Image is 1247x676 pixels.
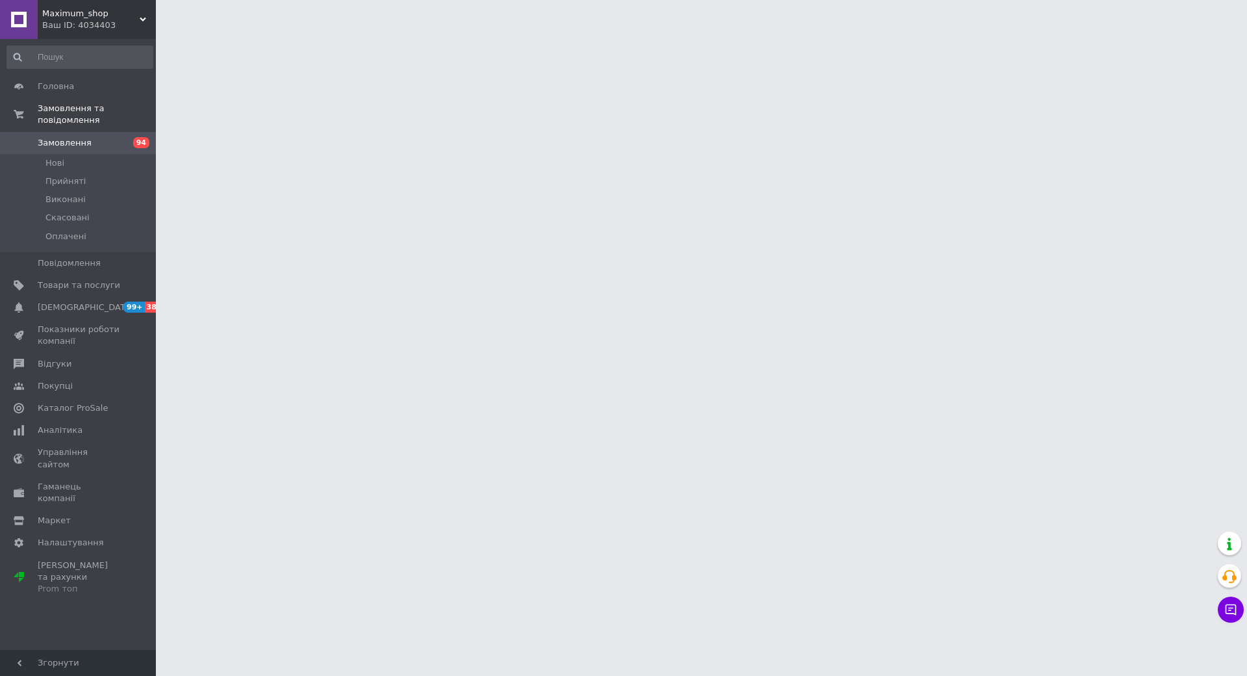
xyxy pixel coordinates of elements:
[38,424,82,436] span: Аналітика
[38,515,71,526] span: Маркет
[133,137,149,148] span: 94
[45,194,86,205] span: Виконані
[42,8,140,19] span: Maximum_shop
[123,302,145,313] span: 99+
[45,157,64,169] span: Нові
[38,302,134,313] span: [DEMOGRAPHIC_DATA]
[38,257,101,269] span: Повідомлення
[38,481,120,504] span: Гаманець компанії
[38,279,120,291] span: Товари та послуги
[38,137,92,149] span: Замовлення
[38,583,120,595] div: Prom топ
[38,81,74,92] span: Головна
[42,19,156,31] div: Ваш ID: 4034403
[38,103,156,126] span: Замовлення та повідомлення
[38,402,108,414] span: Каталог ProSale
[1218,597,1244,623] button: Чат з покупцем
[38,560,120,595] span: [PERSON_NAME] та рахунки
[45,175,86,187] span: Прийняті
[38,358,71,370] span: Відгуки
[45,212,90,224] span: Скасовані
[38,380,73,392] span: Покупці
[38,447,120,470] span: Управління сайтом
[45,231,86,242] span: Оплачені
[38,324,120,347] span: Показники роботи компанії
[6,45,153,69] input: Пошук
[145,302,160,313] span: 38
[38,537,104,549] span: Налаштування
